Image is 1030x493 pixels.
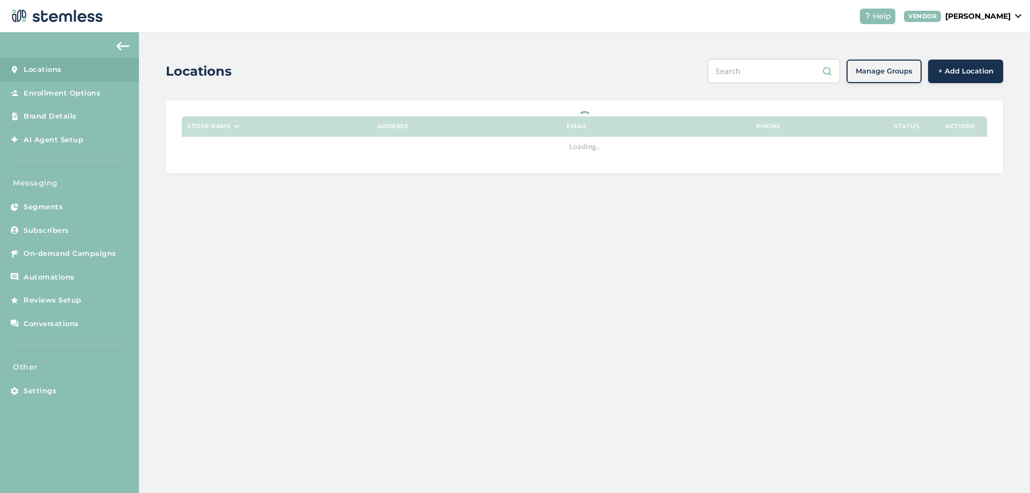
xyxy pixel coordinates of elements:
img: logo-dark-0685b13c.svg [9,5,103,27]
img: icon-arrow-back-accent-c549486e.svg [116,42,129,50]
img: icon_down-arrow-small-66adaf34.svg [1015,14,1021,18]
span: Segments [24,202,63,212]
span: Reviews Setup [24,295,82,306]
input: Search [708,59,840,83]
button: Manage Groups [847,60,922,83]
span: Locations [24,64,62,75]
img: icon-help-white-03924b79.svg [864,13,871,19]
span: Help [873,11,891,22]
span: Enrollment Options [24,88,100,99]
span: Subscribers [24,225,69,236]
span: Manage Groups [856,66,913,77]
span: AI Agent Setup [24,135,83,145]
span: Conversations [24,319,79,329]
span: Automations [24,272,75,283]
img: glitter-stars-b7820f95.gif [91,129,113,150]
button: + Add Location [928,60,1003,83]
p: [PERSON_NAME] [945,11,1011,22]
span: + Add Location [938,66,994,77]
span: Brand Details [24,111,77,122]
h2: Locations [166,62,232,81]
span: On-demand Campaigns [24,248,116,259]
div: VENDOR [904,11,941,22]
span: Settings [24,386,56,396]
iframe: Chat Widget [976,442,1030,493]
